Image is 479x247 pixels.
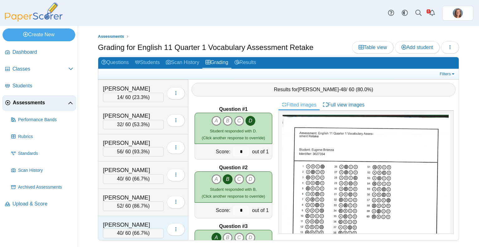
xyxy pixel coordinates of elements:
[298,87,339,92] span: [PERSON_NAME]
[12,66,68,72] span: Classes
[98,42,313,53] h1: Grading for English 11 Quarter 1 Vocabulary Assessment Retake
[195,203,232,218] div: Score:
[13,99,68,106] span: Assessments
[18,184,73,190] span: Archived Assessments
[117,230,123,236] span: 40
[223,116,233,126] i: B
[341,87,346,92] span: 48
[117,149,123,154] span: 56
[98,34,124,39] span: Assessments
[9,163,76,178] a: Scan History
[2,79,76,94] a: Students
[320,100,368,110] a: Full view images
[357,87,371,92] span: 80.0%
[2,197,76,212] a: Upload & Score
[453,8,463,18] span: Samantha Sutphin - MRH Faculty
[425,6,439,20] a: Alerts
[12,49,73,56] span: Dashboard
[134,149,148,154] span: 93.3%
[231,57,259,69] a: Results
[219,164,248,171] b: Question #2
[219,223,248,230] b: Question #3
[117,203,123,209] span: 52
[234,174,244,184] i: C
[223,233,233,243] i: B
[202,57,231,69] a: Grading
[211,233,221,243] i: A
[211,174,221,184] i: A
[103,93,164,102] div: / 60 ( )
[98,57,132,69] a: Questions
[278,100,320,110] a: Fitted images
[103,229,164,238] div: / 60 ( )
[103,194,164,202] div: [PERSON_NAME]
[9,146,76,161] a: Standards
[442,6,473,21] a: ps.WNEQT33M2D3P2Tkp
[103,85,164,93] div: [PERSON_NAME]
[134,122,148,127] span: 53.3%
[245,174,255,184] i: D
[250,144,272,159] div: out of 1
[103,147,164,156] div: / 60 ( )
[103,201,164,211] div: / 60 ( )
[191,83,456,96] div: Results for - / 60 ( )
[210,129,257,133] span: Student responded with D.
[12,82,73,89] span: Students
[219,106,248,113] b: Question #1
[9,129,76,144] a: Rubrics
[18,151,73,157] span: Standards
[2,45,76,60] a: Dashboard
[117,176,123,181] span: 40
[134,203,148,209] span: 86.7%
[103,166,164,174] div: [PERSON_NAME]
[245,116,255,126] i: D
[103,112,164,120] div: [PERSON_NAME]
[250,203,272,218] div: out of 1
[2,96,76,111] a: Assessments
[211,116,221,126] i: A
[2,2,65,22] img: PaperScorer
[18,134,73,140] span: Rubrics
[12,200,73,207] span: Upload & Score
[103,120,164,129] div: / 60 ( )
[453,8,463,18] img: ps.WNEQT33M2D3P2Tkp
[234,233,244,243] i: C
[210,187,257,192] span: Student responded with B.
[9,180,76,195] a: Archived Assessments
[438,71,457,77] a: Filters
[132,57,163,69] a: Students
[163,57,202,69] a: Scan History
[96,33,126,41] a: Assessments
[202,187,265,199] small: (Click another response to override)
[134,95,148,100] span: 23.3%
[359,45,387,50] span: Table view
[202,129,265,140] small: (Click another response to override)
[117,95,123,100] span: 14
[395,41,439,54] a: Add student
[134,176,148,181] span: 66.7%
[195,144,232,159] div: Score:
[352,41,394,54] a: Table view
[9,112,76,127] a: Performance Bands
[234,116,244,126] i: C
[103,221,164,229] div: [PERSON_NAME]
[18,117,73,123] span: Performance Bands
[223,174,233,184] i: B
[2,17,65,22] a: PaperScorer
[134,230,148,236] span: 66.7%
[103,139,164,147] div: [PERSON_NAME]
[245,233,255,243] i: D
[103,174,164,184] div: / 60 ( )
[117,122,123,127] span: 32
[2,62,76,77] a: Classes
[401,45,433,50] span: Add student
[2,28,75,41] a: Create New
[18,167,73,174] span: Scan History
